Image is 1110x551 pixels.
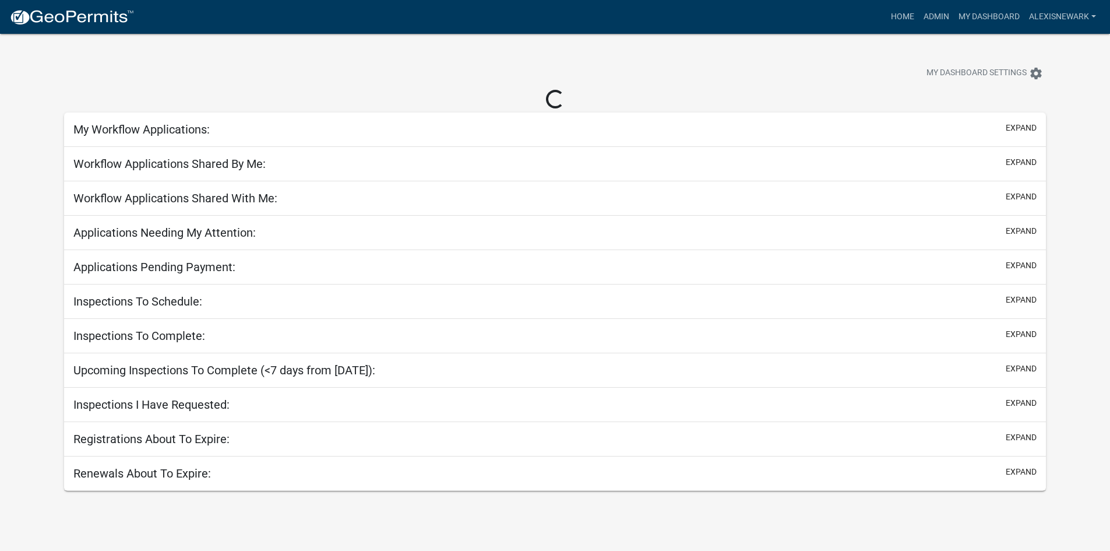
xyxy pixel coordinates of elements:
button: expand [1006,328,1037,341]
button: expand [1006,397,1037,409]
i: settings [1029,66,1043,80]
a: Admin [919,6,954,28]
button: expand [1006,225,1037,237]
h5: Workflow Applications Shared By Me: [73,157,266,171]
button: expand [1006,259,1037,272]
a: alexisnewark [1024,6,1101,28]
h5: Renewals About To Expire: [73,466,211,480]
h5: Inspections To Complete: [73,329,205,343]
button: expand [1006,431,1037,444]
h5: Applications Pending Payment: [73,260,235,274]
button: expand [1006,122,1037,134]
h5: Inspections I Have Requested: [73,398,230,412]
button: expand [1006,363,1037,375]
button: expand [1006,156,1037,169]
button: My Dashboard Settingssettings [917,62,1052,85]
h5: Upcoming Inspections To Complete (<7 days from [DATE]): [73,363,375,377]
button: expand [1006,294,1037,306]
button: expand [1006,191,1037,203]
span: My Dashboard Settings [926,66,1027,80]
h5: Registrations About To Expire: [73,432,230,446]
h5: Inspections To Schedule: [73,294,202,308]
a: My Dashboard [954,6,1024,28]
a: Home [886,6,919,28]
h5: My Workflow Applications: [73,122,210,136]
h5: Workflow Applications Shared With Me: [73,191,277,205]
h5: Applications Needing My Attention: [73,226,256,240]
button: expand [1006,466,1037,478]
